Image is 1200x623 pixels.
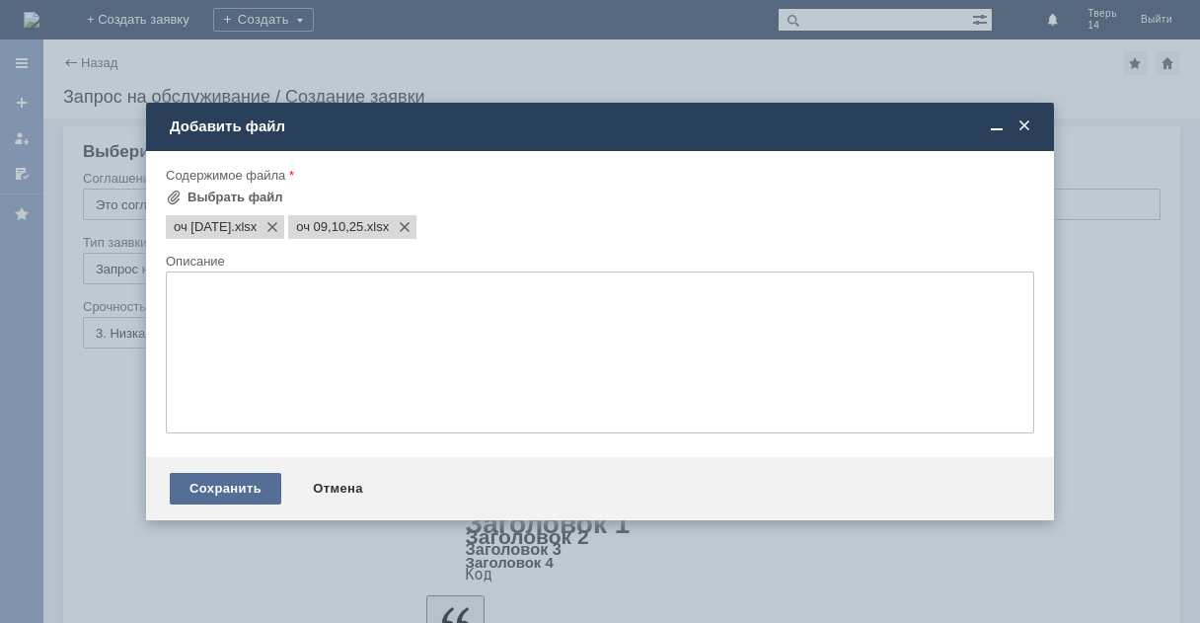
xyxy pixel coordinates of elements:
[174,219,231,235] span: оч 02.10.25.xlsx
[166,255,1030,268] div: Описание
[1014,117,1034,135] span: Закрыть
[231,219,257,235] span: оч 02.10.25.xlsx
[166,169,1030,182] div: Содержимое файла
[296,219,363,235] span: оч 09,10,25.xlsx
[170,117,1034,135] div: Добавить файл
[8,24,288,39] div: прошу удалить оч во вложении
[363,219,389,235] span: оч 09,10,25.xlsx
[187,190,283,205] div: Выбрать файл
[8,8,288,24] div: Добрый вечер!
[987,117,1007,135] span: Свернуть (Ctrl + M)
